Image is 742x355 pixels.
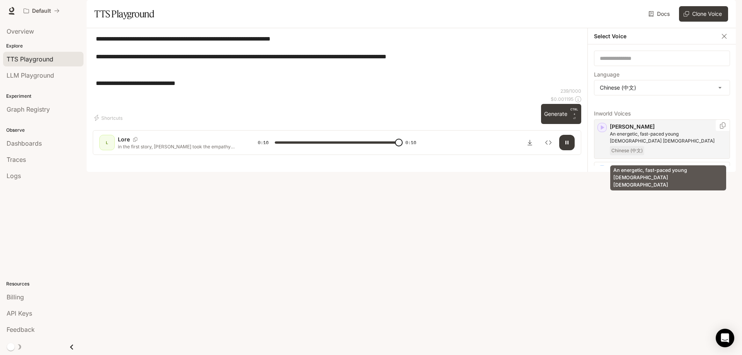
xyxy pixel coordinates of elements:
[610,123,727,131] p: [PERSON_NAME]
[101,136,113,149] div: L
[570,107,578,116] p: CTRL +
[541,135,556,150] button: Inspect
[610,131,727,144] p: An energetic, fast-paced young Chinese female
[610,146,644,155] span: Chinese (中文)
[647,6,673,22] a: Docs
[405,139,416,146] span: 0:16
[679,6,728,22] button: Clone Voice
[94,6,154,22] h1: TTS Playground
[522,135,538,150] button: Download audio
[130,137,141,142] button: Copy Voice ID
[719,122,727,129] button: Copy Voice ID
[93,112,126,124] button: Shortcuts
[594,80,730,95] div: Chinese (中文)
[20,3,63,19] button: All workspaces
[594,111,730,116] p: Inworld Voices
[610,165,726,190] div: An energetic, fast-paced young [DEMOGRAPHIC_DATA] [DEMOGRAPHIC_DATA]
[594,72,619,77] p: Language
[541,104,581,124] button: GenerateCTRL +⏎
[118,136,130,143] p: Lore
[560,88,581,94] p: 239 / 1000
[32,8,51,14] p: Default
[118,143,239,150] p: in the first story, [PERSON_NAME] took the empathy journey and became a navie. [PERSON_NAME] and ...
[570,107,578,121] p: ⏎
[716,329,734,347] div: Open Intercom Messenger
[258,139,269,146] span: 0:16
